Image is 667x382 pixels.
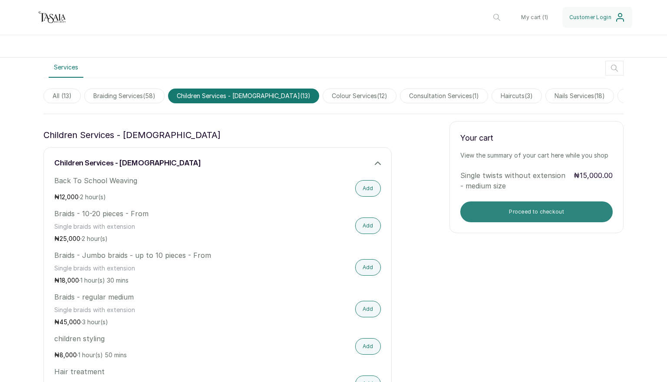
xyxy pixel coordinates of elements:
p: ₦ · [54,276,283,285]
button: Add [355,217,381,234]
button: Add [355,301,381,317]
span: 1 hour(s) 50 mins [78,351,127,359]
p: ₦15,000.00 [574,170,613,191]
span: 1 hour(s) 30 mins [80,277,129,284]
span: All (13) [43,89,81,103]
p: View the summary of your cart here while you shop [460,151,613,160]
p: ₦ · [54,351,283,359]
img: business logo [35,9,69,26]
button: Services [49,58,83,78]
p: ₦ · [54,318,283,326]
span: 18,000 [59,277,79,284]
p: Single twists without extension - medium size [460,170,567,191]
p: Braids - Jumbo braids - up to 10 pieces - From [54,250,283,260]
span: children services - [DEMOGRAPHIC_DATA](13) [168,89,319,103]
span: 8,000 [59,351,77,359]
span: Customer Login [569,14,611,21]
p: Braids - regular medium [54,292,283,302]
span: 25,000 [59,235,80,242]
p: ₦ · [54,193,283,201]
button: Add [355,180,381,197]
p: ₦ · [54,234,283,243]
span: nails services(18) [545,89,614,103]
span: 12,000 [59,193,79,201]
p: Braids - 10-20 pieces - From [54,208,283,219]
p: Single braids with extension [54,306,283,314]
span: consultation services(1) [400,89,488,103]
span: haircuts(3) [492,89,542,103]
span: 3 hour(s) [82,318,108,326]
span: 45,000 [59,318,81,326]
p: children styling [54,333,283,344]
button: Proceed to checkout [460,201,613,222]
button: Add [355,259,381,276]
span: braiding services(58) [84,89,165,103]
p: Back To School Weaving [54,175,283,186]
p: children services - [DEMOGRAPHIC_DATA] [43,128,221,142]
p: Your cart [460,132,613,144]
p: Single braids with extension [54,264,283,273]
button: My cart (1) [514,7,555,28]
span: 2 hour(s) [82,235,108,242]
button: Add [355,338,381,355]
button: Customer Login [562,7,632,28]
p: Single braids with extension [54,222,283,231]
p: Hair treatment [54,366,283,377]
h3: children services - [DEMOGRAPHIC_DATA] [54,158,201,168]
span: 2 hour(s) [80,193,106,201]
span: colour services(12) [323,89,396,103]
